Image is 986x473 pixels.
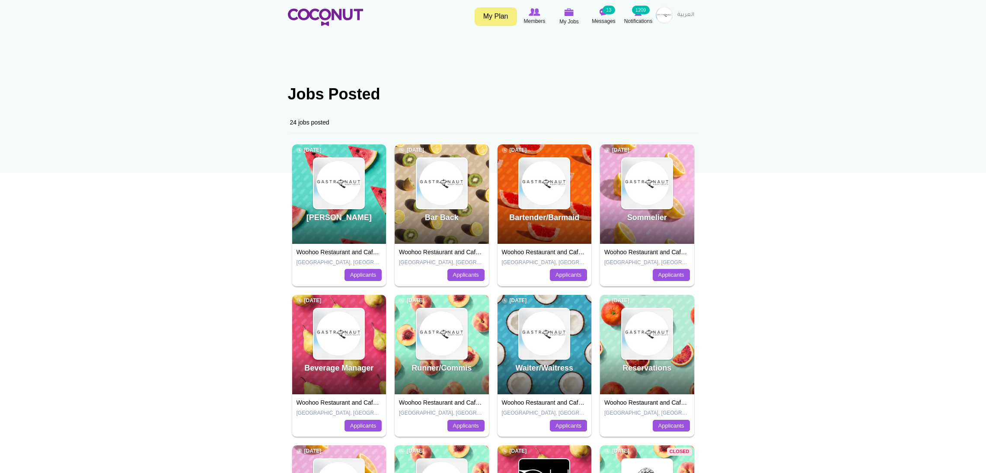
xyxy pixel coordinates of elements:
a: Sommelier [627,213,667,222]
span: [DATE] [604,447,629,455]
a: Waiter/Waitress [515,364,573,372]
span: Closed [667,447,692,456]
img: Gastronaut Hospitality [417,158,467,208]
a: Runner/Commis [412,364,472,372]
small: 13 [603,6,615,14]
span: [DATE] [502,447,527,455]
a: Woohoo Restaurant and Cafe LLC [297,399,389,406]
span: Members [523,17,545,26]
h1: Jobs Posted [288,86,699,103]
a: Woohoo Restaurant and Cafe LLC [604,399,697,406]
img: Gastronaut Hospitality [519,158,569,208]
p: [GEOGRAPHIC_DATA], [GEOGRAPHIC_DATA] [502,409,587,417]
img: Gastronaut Hospitality [314,158,364,208]
a: My Plan [475,7,517,26]
a: [PERSON_NAME] [306,213,372,222]
a: Woohoo Restaurant and Cafe LLC, Mamabella Restaurant and Cafe LLC [604,249,800,256]
span: [DATE] [399,297,424,304]
a: Applicants [447,420,485,432]
img: Gastronaut Hospitality [519,309,569,359]
a: Applicants [653,420,690,432]
span: My Jobs [559,17,579,26]
span: [DATE] [297,297,322,304]
a: My Jobs My Jobs [552,6,587,27]
a: Applicants [447,269,485,281]
p: [GEOGRAPHIC_DATA], [GEOGRAPHIC_DATA] [297,259,382,266]
img: My Jobs [565,8,574,16]
p: [GEOGRAPHIC_DATA], [GEOGRAPHIC_DATA] [297,409,382,417]
img: Gastronaut Hospitality [622,309,672,359]
a: Woohoo Restaurant and Cafe LLC [297,249,389,256]
a: Woohoo Restaurant and Cafe LLC, Mamabella Restaurant and Cafe LLC [502,399,698,406]
a: Messages Messages 13 [587,6,621,26]
img: Browse Members [529,8,540,16]
a: Applicants [345,269,382,281]
img: Messages [600,8,608,16]
a: Notifications Notifications 1209 [621,6,656,26]
span: Messages [592,17,616,26]
span: [DATE] [604,297,629,304]
small: 1209 [632,6,649,14]
a: Bartender/Barmaid [509,213,579,222]
a: Woohoo Restaurant and Cafe LLC, Mamabella Restaurant and Cafe LLC [502,249,698,256]
span: [DATE] [297,147,322,154]
span: [DATE] [604,147,629,154]
a: Woohoo Restaurant and Cafe LLC, Mamabella Restaurant and Cafe LLC [399,249,595,256]
p: [GEOGRAPHIC_DATA], [GEOGRAPHIC_DATA] [399,259,485,266]
img: Gastronaut Hospitality [314,309,364,359]
a: Bar Back [425,213,459,222]
a: Browse Members Members [517,6,552,26]
span: [DATE] [399,147,424,154]
a: العربية [673,6,699,24]
p: [GEOGRAPHIC_DATA], [GEOGRAPHIC_DATA] [502,259,587,266]
p: [GEOGRAPHIC_DATA], [GEOGRAPHIC_DATA] [604,259,690,266]
a: Beverage Manager [304,364,373,372]
p: [GEOGRAPHIC_DATA], [GEOGRAPHIC_DATA] [604,409,690,417]
a: Woohoo Restaurant and Cafe LLC, Mamabella Restaurant and Cafe LLC [399,399,595,406]
a: Reservations [622,364,671,372]
img: Home [288,9,363,26]
a: Applicants [550,269,587,281]
div: 24 jobs posted [288,112,699,134]
p: [GEOGRAPHIC_DATA], [GEOGRAPHIC_DATA] [399,409,485,417]
a: Applicants [653,269,690,281]
img: Gastronaut Hospitality [622,158,672,208]
span: [DATE] [297,447,322,455]
img: Gastronaut Hospitality [417,309,467,359]
span: [DATE] [502,297,527,304]
a: Applicants [345,420,382,432]
span: [DATE] [502,147,527,154]
span: [DATE] [399,447,424,455]
a: Applicants [550,420,587,432]
span: Notifications [624,17,652,26]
